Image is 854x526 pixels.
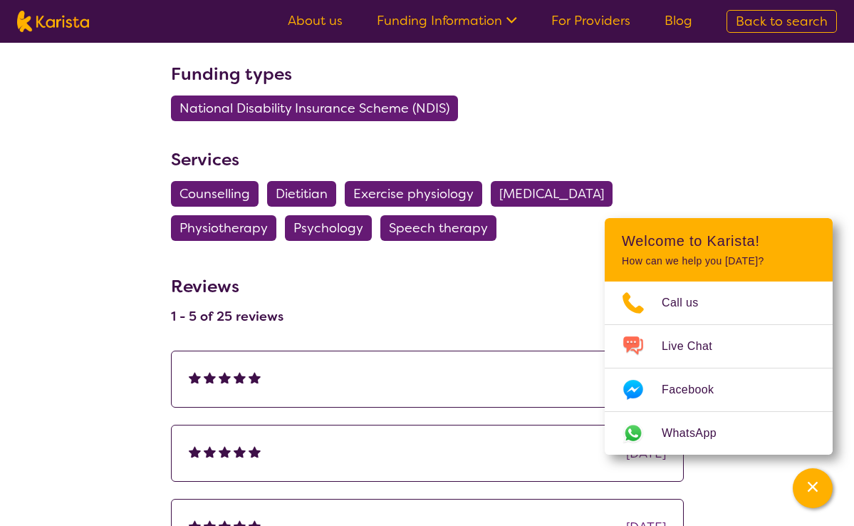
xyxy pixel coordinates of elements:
[551,12,630,29] a: For Providers
[662,423,734,444] span: WhatsApp
[179,96,449,121] span: National Disability Insurance Scheme (NDIS)
[171,220,285,237] a: Physiotherapy
[622,255,816,267] p: How can we help you [DATE]?
[249,371,261,383] img: fullstar
[267,185,345,202] a: Dietitian
[491,185,621,202] a: [MEDICAL_DATA]
[499,181,604,207] span: [MEDICAL_DATA]
[219,371,231,383] img: fullstar
[793,468,833,508] button: Channel Menu
[380,220,505,237] a: Speech therapy
[171,308,283,325] h4: 1 - 5 of 25 reviews
[662,292,716,314] span: Call us
[171,267,283,299] h3: Reviews
[204,371,216,383] img: fullstar
[622,232,816,249] h2: Welcome to Karista!
[179,215,268,241] span: Physiotherapy
[605,218,833,455] div: Channel Menu
[171,61,684,87] h3: Funding types
[389,215,488,241] span: Speech therapy
[662,336,729,357] span: Live Chat
[377,12,517,29] a: Funding Information
[276,181,328,207] span: Dietitian
[204,445,216,458] img: fullstar
[234,371,246,383] img: fullstar
[249,445,261,458] img: fullstar
[736,13,828,30] span: Back to search
[17,11,89,32] img: Karista logo
[605,282,833,455] ul: Choose channel
[345,185,491,202] a: Exercise physiology
[353,181,474,207] span: Exercise physiology
[662,379,731,401] span: Facebook
[171,147,684,172] h3: Services
[234,445,246,458] img: fullstar
[285,220,380,237] a: Psychology
[605,412,833,455] a: Web link opens in a new tab.
[189,445,201,458] img: fullstar
[219,445,231,458] img: fullstar
[665,12,692,29] a: Blog
[288,12,343,29] a: About us
[189,371,201,383] img: fullstar
[171,100,467,117] a: National Disability Insurance Scheme (NDIS)
[171,185,267,202] a: Counselling
[179,181,250,207] span: Counselling
[293,215,363,241] span: Psychology
[727,10,837,33] a: Back to search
